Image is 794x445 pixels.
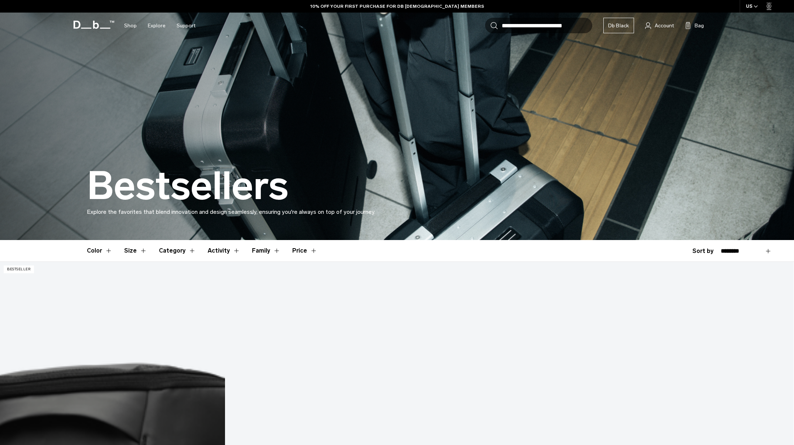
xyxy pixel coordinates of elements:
[310,3,484,10] a: 10% OFF YOUR FIRST PURCHASE FOR DB [DEMOGRAPHIC_DATA] MEMBERS
[208,240,240,261] button: Toggle Filter
[603,18,634,33] a: Db Black
[695,22,704,30] span: Bag
[87,240,112,261] button: Toggle Filter
[685,21,704,30] button: Bag
[87,208,375,215] span: Explore the favorites that blend innovation and design seamlessly, ensuring you're always on top ...
[177,13,195,39] a: Support
[645,21,674,30] a: Account
[148,13,166,39] a: Explore
[87,165,289,208] h1: Bestsellers
[159,240,196,261] button: Toggle Filter
[655,22,674,30] span: Account
[292,240,317,261] button: Toggle Price
[124,240,147,261] button: Toggle Filter
[124,13,137,39] a: Shop
[4,266,34,273] p: Bestseller
[252,240,280,261] button: Toggle Filter
[119,13,201,39] nav: Main Navigation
